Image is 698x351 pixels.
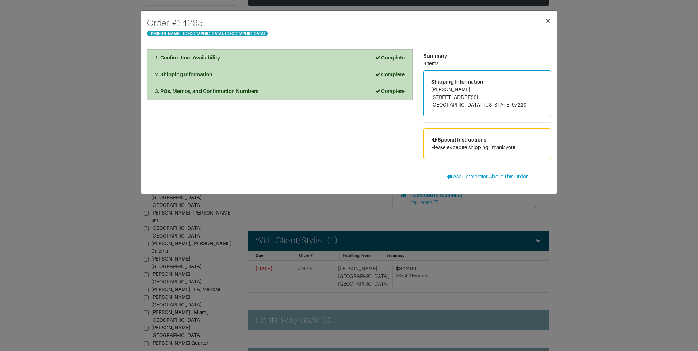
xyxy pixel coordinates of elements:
[155,55,220,61] strong: 1. Confirm Item Availability
[545,16,551,26] span: ×
[431,86,543,109] address: [PERSON_NAME] [STREET_ADDRESS] [GEOGRAPHIC_DATA], [US_STATE] 97229
[155,72,212,77] strong: 2. Shipping Information
[431,79,483,85] span: Shipping Information
[375,88,405,94] strong: Complete
[431,137,486,143] span: Special Instructions
[423,171,551,182] button: Ask Garmentier About This Order
[423,60,551,67] div: 4 items
[155,88,258,94] strong: 3. POs, Memos, and Confirmation Numbers
[375,72,405,77] strong: Complete
[540,11,557,31] button: Close
[147,16,268,30] h4: Order # 24263
[147,31,268,36] span: [PERSON_NAME] - [GEOGRAPHIC_DATA], [GEOGRAPHIC_DATA]
[431,144,543,151] p: Please expedite shipping - thank you!
[375,55,405,61] strong: Complete
[423,52,551,60] div: Summary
